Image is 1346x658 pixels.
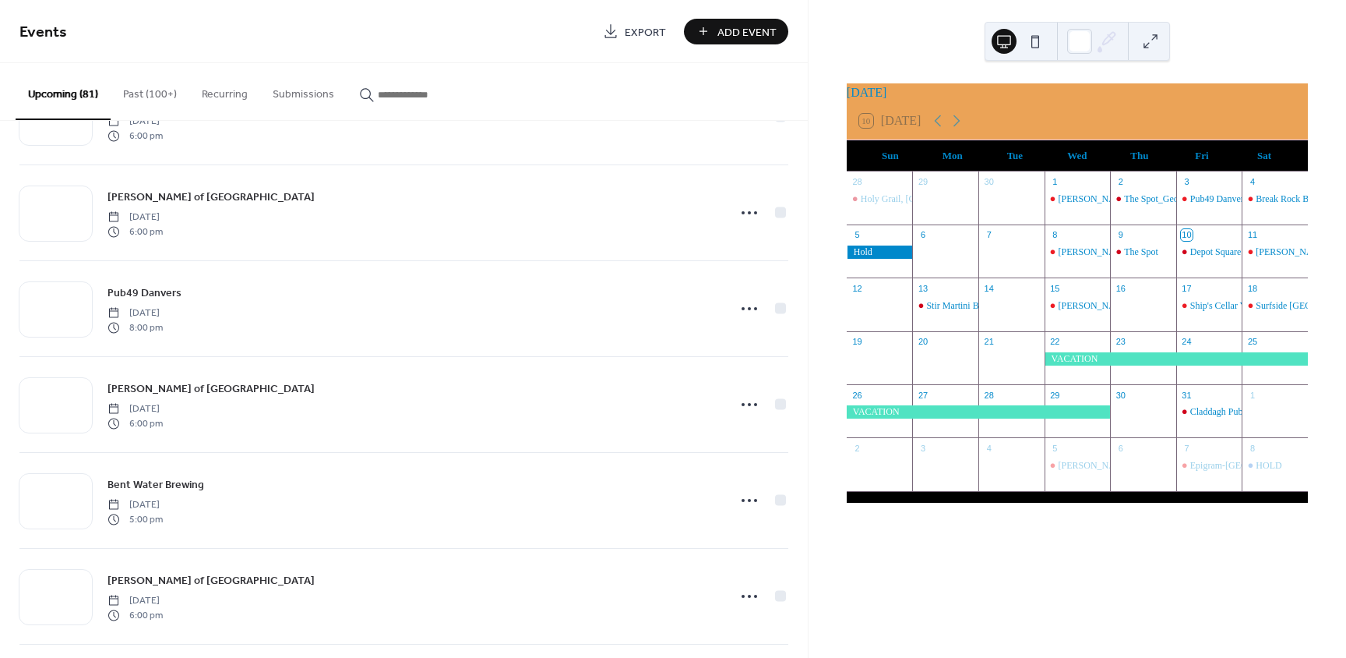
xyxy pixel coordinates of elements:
div: 15 [1049,282,1061,294]
span: 6:00 pm [107,608,163,622]
a: Export [591,19,678,44]
div: 1 [1246,389,1258,401]
div: 21 [983,336,995,348]
div: Sat [1233,140,1295,172]
div: Thu [1108,140,1171,172]
div: Epigram-[GEOGRAPHIC_DATA] [1190,459,1321,472]
span: 8:00 pm [107,320,163,334]
button: Add Event [684,19,788,44]
span: Bent Water Brewing [107,477,204,493]
span: [PERSON_NAME] of [GEOGRAPHIC_DATA] [107,189,315,206]
span: [DATE] [107,498,163,512]
span: [DATE] [107,115,163,129]
div: Hold [847,246,913,259]
div: 5 [851,229,863,241]
div: Break Rock Brewery_Marina Bay [1242,193,1308,206]
div: 4 [1246,176,1258,188]
span: 6:00 pm [107,416,163,430]
div: 13 [917,282,928,294]
div: 9 [1115,229,1126,241]
div: 6 [1115,442,1126,454]
div: 6 [917,229,928,241]
div: The Spot [1110,246,1176,259]
div: 14 [983,282,995,294]
div: 23 [1115,336,1126,348]
span: [DATE] [107,210,163,225]
div: 30 [1115,389,1126,401]
div: Holy Grail, Epping, NH [847,193,913,206]
div: 29 [917,176,928,188]
div: HOLD [1242,459,1308,472]
div: 12 [851,282,863,294]
div: 3 [917,442,928,454]
span: [DATE] [107,306,163,320]
button: Submissions [260,63,347,119]
div: 7 [983,229,995,241]
div: 26 [851,389,863,401]
div: Claddagh Pub [1176,405,1242,419]
div: 29 [1049,389,1061,401]
div: 28 [983,389,995,401]
span: Add Event [717,24,777,41]
div: 22 [1049,336,1061,348]
div: Stir Martini Bar & Kitchen [912,299,978,313]
div: Mon [921,140,984,172]
a: [PERSON_NAME] of [GEOGRAPHIC_DATA] [107,380,315,398]
div: 2 [1115,176,1126,188]
span: 6:00 pm [107,225,163,239]
span: [DATE] [107,402,163,416]
div: 19 [851,336,863,348]
div: 17 [1181,282,1193,294]
div: The Spot_Georgetown [1110,193,1176,206]
div: Sun [859,140,921,172]
span: Export [625,24,666,41]
div: 31 [1181,389,1193,401]
div: The Spot_Georgetown [1124,193,1209,206]
div: Claddagh Pub [1190,405,1243,419]
div: Ship's Cellar York ME [1190,299,1274,313]
div: Depot Square Gazebo Hampton NH [1176,246,1242,259]
div: 30 [983,176,995,188]
div: 8 [1246,442,1258,454]
div: Epigram-Tyngsboro [1176,459,1242,472]
a: Bent Water Brewing [107,476,204,493]
div: 18 [1246,282,1258,294]
div: Wed [1046,140,1108,172]
div: 5 [1049,442,1061,454]
div: Pub49 Danvers [1176,193,1242,206]
span: [PERSON_NAME] of [GEOGRAPHIC_DATA] [107,381,315,398]
div: HOLD [1256,459,1281,472]
div: 28 [851,176,863,188]
div: Surfside Salisbury Beach [1242,299,1308,313]
div: Stir Martini Bar & Kitchen [926,299,1027,313]
div: 20 [917,336,928,348]
div: 3 [1181,176,1193,188]
div: Tue [984,140,1046,172]
a: [PERSON_NAME] of [GEOGRAPHIC_DATA] [107,571,315,589]
div: 7 [1181,442,1193,454]
div: [PERSON_NAME] of [GEOGRAPHIC_DATA] [1059,299,1241,313]
div: VACATION [1045,352,1308,366]
span: 5:00 pm [107,512,163,526]
div: 4 [983,442,995,454]
div: O'Neill's of Salem [1045,246,1111,259]
div: 10 [1181,229,1193,241]
span: Events [19,17,67,48]
div: Jack's Abby_Framingham [1242,246,1308,259]
div: The Spot [1124,246,1158,259]
div: 2 [851,442,863,454]
span: [DATE] [107,594,163,608]
div: O'Neill's of Salem [1045,299,1111,313]
div: Ship's Cellar York ME [1176,299,1242,313]
button: Past (100+) [111,63,189,119]
div: [PERSON_NAME] of [GEOGRAPHIC_DATA] [1059,459,1241,472]
div: 24 [1181,336,1193,348]
div: VACATION [847,405,1110,419]
button: Upcoming (81) [16,63,111,120]
a: [PERSON_NAME] of [GEOGRAPHIC_DATA] [107,188,315,206]
div: O'Neill's of Salem [1045,193,1111,206]
div: 8 [1049,229,1061,241]
div: Fri [1171,140,1233,172]
div: Holy Grail, [GEOGRAPHIC_DATA], [GEOGRAPHIC_DATA] [861,193,1101,206]
div: Pub49 Danvers [1190,193,1248,206]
